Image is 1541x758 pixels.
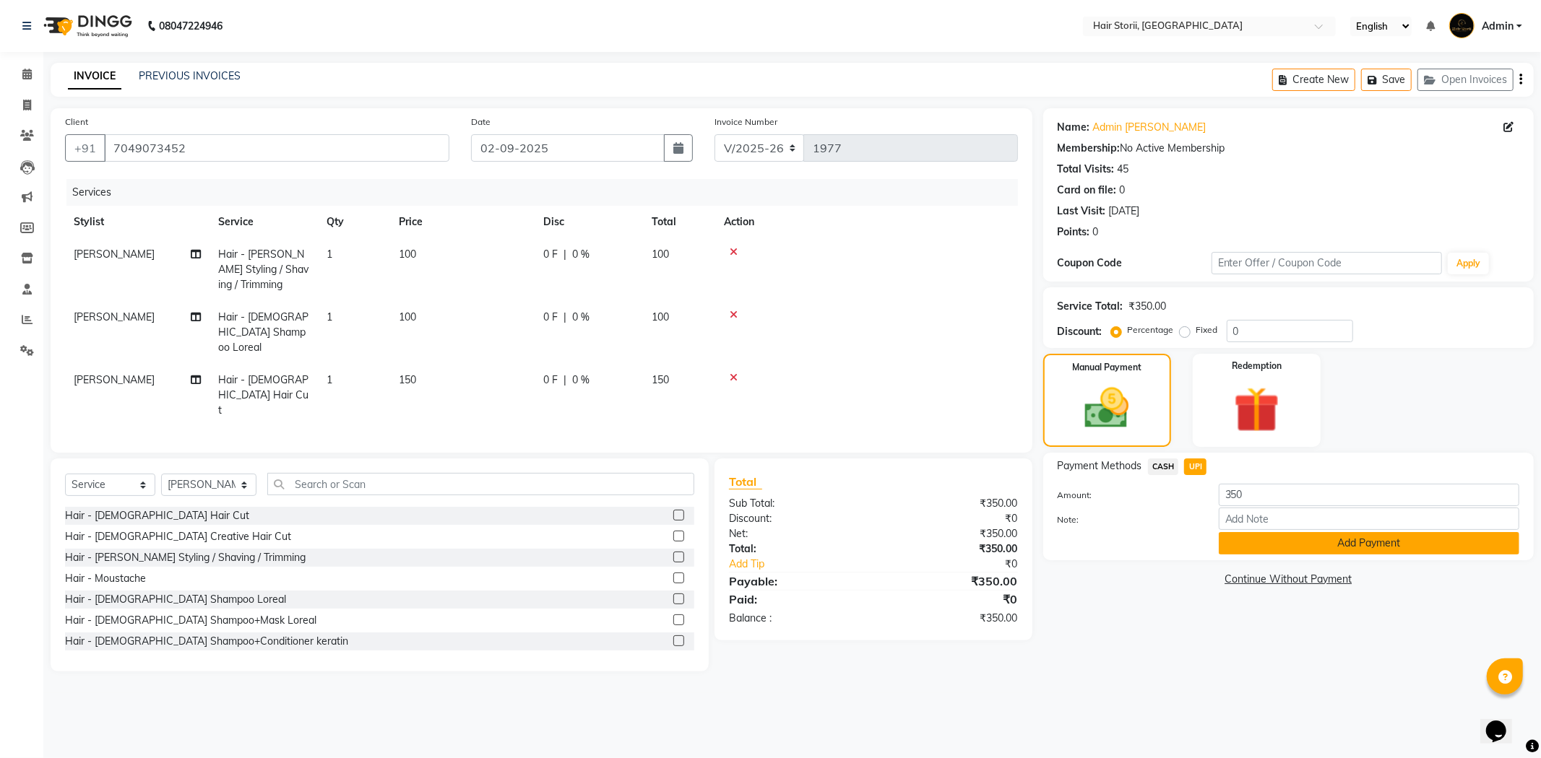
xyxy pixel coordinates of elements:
[718,496,873,511] div: Sub Total:
[572,247,590,262] span: 0 %
[1058,458,1142,474] span: Payment Methods
[399,248,416,261] span: 100
[718,557,899,572] a: Add Tip
[74,248,155,261] span: [PERSON_NAME]
[74,373,155,386] span: [PERSON_NAME]
[1058,324,1102,339] div: Discount:
[652,373,669,386] span: 150
[1361,69,1412,91] button: Save
[873,526,1029,541] div: ₹350.00
[873,541,1029,557] div: ₹350.00
[471,116,491,128] label: Date
[74,310,155,323] span: [PERSON_NAME]
[715,206,1018,238] th: Action
[37,6,136,46] img: logo
[718,591,873,608] div: Paid:
[1058,204,1106,219] div: Last Visit:
[1482,19,1514,34] span: Admin
[543,373,558,388] span: 0 F
[1196,323,1218,336] label: Fixed
[715,116,777,128] label: Invoice Number
[535,206,643,238] th: Disc
[65,508,249,523] div: Hair - [DEMOGRAPHIC_DATA] Hair Cut
[572,310,590,325] span: 0 %
[1128,323,1174,336] label: Percentage
[643,206,715,238] th: Total
[65,592,286,607] div: Hair - [DEMOGRAPHIC_DATA] Shampoo Loreal
[652,310,669,323] span: 100
[1058,141,1121,156] div: Membership:
[1480,700,1527,744] iframe: chat widget
[1272,69,1355,91] button: Create New
[873,611,1029,626] div: ₹350.00
[873,496,1029,511] div: ₹350.00
[564,373,566,388] span: |
[1449,13,1475,38] img: Admin
[159,6,223,46] b: 08047224946
[718,511,873,526] div: Discount:
[68,64,121,90] a: INVOICE
[543,310,558,325] span: 0 F
[327,248,332,261] span: 1
[318,206,390,238] th: Qty
[390,206,535,238] th: Price
[1448,253,1489,274] button: Apply
[1220,381,1294,438] img: _gift.svg
[652,248,669,261] span: 100
[65,613,316,628] div: Hair - [DEMOGRAPHIC_DATA] Shampoo+Mask Loreal
[218,373,308,417] span: Hair - [DEMOGRAPHIC_DATA] Hair Cut
[1118,162,1129,177] div: 45
[718,611,873,626] div: Balance :
[327,373,332,386] span: 1
[543,247,558,262] span: 0 F
[139,69,241,82] a: PREVIOUS INVOICES
[1046,572,1531,587] a: Continue Without Payment
[1058,162,1115,177] div: Total Visits:
[65,634,348,649] div: Hair - [DEMOGRAPHIC_DATA] Shampoo+Conditioner keratin
[65,134,105,162] button: +91
[572,373,590,388] span: 0 %
[899,557,1029,572] div: ₹0
[1071,383,1143,434] img: _cash.svg
[1058,299,1123,314] div: Service Total:
[1047,489,1208,502] label: Amount:
[1109,204,1140,219] div: [DATE]
[729,474,762,489] span: Total
[1047,513,1208,526] label: Note:
[1129,299,1167,314] div: ₹350.00
[65,571,146,586] div: Hair - Moustache
[399,373,416,386] span: 150
[65,550,306,565] div: Hair - [PERSON_NAME] Styling / Shaving / Trimming
[210,206,318,238] th: Service
[873,591,1029,608] div: ₹0
[66,179,1029,206] div: Services
[65,529,291,544] div: Hair - [DEMOGRAPHIC_DATA] Creative Hair Cut
[1232,360,1282,373] label: Redemption
[873,572,1029,590] div: ₹350.00
[327,310,332,323] span: 1
[267,473,694,495] input: Search or Scan
[65,206,210,238] th: Stylist
[218,248,308,291] span: Hair - [PERSON_NAME] Styling / Shaving / Trimming
[718,572,873,590] div: Payable:
[1219,532,1519,554] button: Add Payment
[1184,458,1207,475] span: UPI
[1212,252,1443,274] input: Enter Offer / Coupon Code
[399,310,416,323] span: 100
[1072,361,1141,374] label: Manual Payment
[218,310,308,354] span: Hair - [DEMOGRAPHIC_DATA] Shampoo Loreal
[1219,507,1519,530] input: Add Note
[1058,183,1117,198] div: Card on file:
[1219,484,1519,506] input: Amount
[564,310,566,325] span: |
[1120,183,1126,198] div: 0
[1058,120,1090,135] div: Name:
[1417,69,1514,91] button: Open Invoices
[1058,141,1519,156] div: No Active Membership
[718,541,873,557] div: Total:
[65,116,88,128] label: Client
[1093,120,1207,135] a: Admin [PERSON_NAME]
[718,526,873,541] div: Net:
[873,511,1029,526] div: ₹0
[1148,458,1179,475] span: CASH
